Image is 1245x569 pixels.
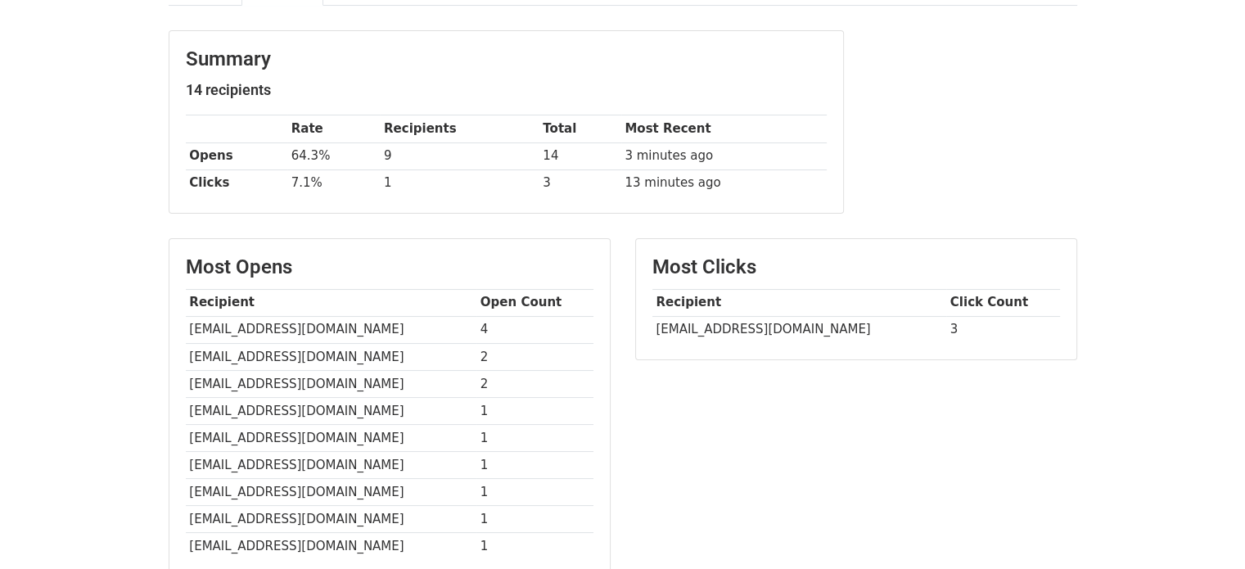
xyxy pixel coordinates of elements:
[476,289,593,316] th: Open Count
[186,343,476,370] td: [EMAIL_ADDRESS][DOMAIN_NAME]
[186,533,476,560] td: [EMAIL_ADDRESS][DOMAIN_NAME]
[621,142,827,169] td: 3 minutes ago
[652,316,946,343] td: [EMAIL_ADDRESS][DOMAIN_NAME]
[946,316,1060,343] td: 3
[476,479,593,506] td: 1
[539,115,620,142] th: Total
[287,169,380,196] td: 7.1%
[186,425,476,452] td: [EMAIL_ADDRESS][DOMAIN_NAME]
[186,255,593,279] h3: Most Opens
[539,142,620,169] td: 14
[186,289,476,316] th: Recipient
[186,479,476,506] td: [EMAIL_ADDRESS][DOMAIN_NAME]
[186,81,827,99] h5: 14 recipients
[287,142,380,169] td: 64.3%
[621,115,827,142] th: Most Recent
[380,169,539,196] td: 1
[476,425,593,452] td: 1
[652,289,946,316] th: Recipient
[186,452,476,479] td: [EMAIL_ADDRESS][DOMAIN_NAME]
[186,169,287,196] th: Clicks
[186,142,287,169] th: Opens
[186,316,476,343] td: [EMAIL_ADDRESS][DOMAIN_NAME]
[380,142,539,169] td: 9
[539,169,620,196] td: 3
[1163,490,1245,569] iframe: Chat Widget
[186,370,476,397] td: [EMAIL_ADDRESS][DOMAIN_NAME]
[380,115,539,142] th: Recipients
[186,397,476,424] td: [EMAIL_ADDRESS][DOMAIN_NAME]
[186,506,476,533] td: [EMAIL_ADDRESS][DOMAIN_NAME]
[621,169,827,196] td: 13 minutes ago
[652,255,1060,279] h3: Most Clicks
[476,533,593,560] td: 1
[476,370,593,397] td: 2
[287,115,380,142] th: Rate
[186,47,827,71] h3: Summary
[476,343,593,370] td: 2
[476,397,593,424] td: 1
[476,316,593,343] td: 4
[476,452,593,479] td: 1
[476,506,593,533] td: 1
[946,289,1060,316] th: Click Count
